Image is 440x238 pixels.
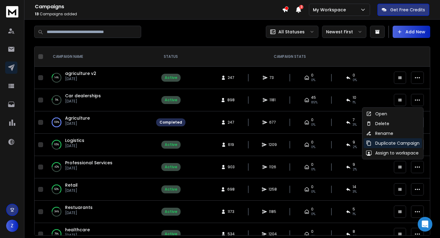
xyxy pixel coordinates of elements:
div: Active [165,142,177,147]
span: 1 % [353,212,356,217]
span: agriculture v2 [65,70,96,76]
span: 534 [228,232,235,236]
span: 73 [269,75,276,80]
div: Duplicate Campaign [366,140,420,146]
p: 62 % [54,186,59,192]
a: Retail [65,182,78,188]
button: Newest First [322,26,366,38]
td: 65%Logistics[DATE] [46,134,152,156]
span: 1258 [269,187,277,192]
td: 34%Restuarants[DATE] [46,201,152,223]
div: Active [165,98,177,102]
span: 0 [311,162,313,167]
a: Professional Services [65,160,112,166]
span: 898 [227,98,235,102]
th: CAMPAIGN NAME [46,47,152,67]
span: 1 % [353,100,356,105]
h1: Campaigns [35,3,282,10]
p: My Workspace [313,7,348,13]
p: [DATE] [65,76,96,81]
span: 45 [311,95,316,100]
span: 698 [227,187,235,192]
span: 0 [311,140,313,145]
span: 1204 [269,232,277,236]
span: 2 [299,5,303,9]
span: 9 [353,162,355,167]
p: [DATE] [65,99,101,104]
div: Active [165,165,177,169]
p: 34 % [54,209,59,215]
span: 0 [311,117,313,122]
p: [DATE] [65,166,112,171]
div: Assign to workspace [366,150,419,156]
span: 1126 [269,165,276,169]
span: 619 [228,142,234,147]
div: Open Intercom Messenger [418,217,432,232]
p: Get Free Credits [390,7,425,13]
th: CAMPAIGN STATS [189,47,390,67]
th: STATUS [152,47,189,67]
span: 3 % [353,122,357,127]
p: [DATE] [65,143,84,148]
p: [DATE] [65,210,93,215]
span: 0 [311,73,313,78]
span: 9 [353,140,355,145]
a: healthcare [65,227,90,233]
button: Add New [393,26,430,38]
span: 14 [353,184,356,189]
span: 5 [353,207,355,212]
span: 3 % [353,189,357,194]
a: Restuarants [65,204,93,210]
td: 14%agriculture v2[DATE] [46,67,152,89]
span: Agriculture [65,115,90,121]
span: 7 [353,117,355,122]
span: 2 % [353,145,357,150]
td: 100%Agriculture[DATE] [46,111,152,134]
span: 677 [269,120,276,125]
p: [DATE] [65,188,78,193]
div: Active [165,209,177,214]
div: Active [165,75,177,80]
button: Z [6,220,18,232]
span: 1185 [269,209,276,214]
span: 0 [353,73,355,78]
div: Delete [366,121,389,127]
p: 14 % [54,75,59,81]
td: 42%Professional Services[DATE] [46,156,152,178]
p: 42 % [54,164,59,170]
span: 85 % [311,100,317,105]
p: All Statuses [278,29,305,35]
span: 0 [311,229,313,234]
p: Campaigns added [35,12,282,17]
span: 0% [311,122,315,127]
td: 5%Car dealerships[DATE] [46,89,152,111]
span: 0% [311,167,315,172]
p: [DATE] [65,121,90,126]
span: 2 % [353,167,357,172]
p: 65 % [54,142,59,148]
span: 13 [35,11,39,17]
div: Active [165,232,177,236]
span: 0 [311,184,313,189]
span: 247 [228,75,234,80]
span: 0 [311,207,313,212]
span: 0% [311,212,315,217]
span: 1209 [269,142,277,147]
span: 1181 [269,98,276,102]
p: 79 % [54,231,59,237]
p: 100 % [54,119,59,125]
a: Car dealerships [65,93,101,99]
a: Logistics [65,137,84,143]
span: 903 [228,165,235,169]
span: 0% [311,189,315,194]
div: Open [366,111,387,117]
img: logo [6,6,18,17]
span: 0 % [353,78,357,83]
